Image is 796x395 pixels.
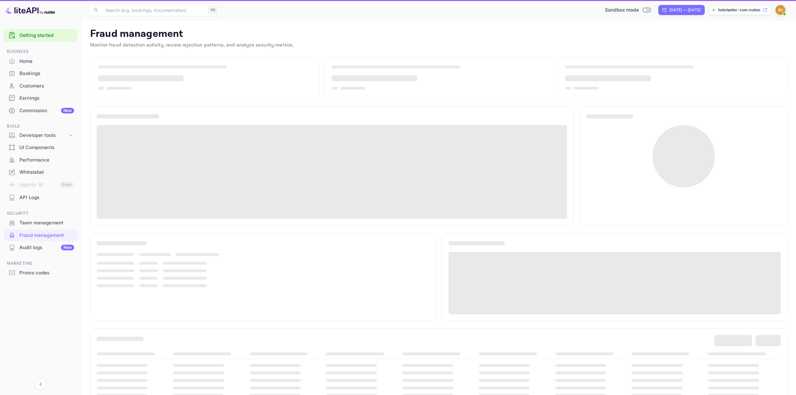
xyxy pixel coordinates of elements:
a: Home [4,55,77,67]
input: Search (e.g. bookings, documentation) [101,4,206,16]
span: Business [4,48,77,55]
div: Earnings [19,95,74,102]
div: CommissionNew [4,105,77,117]
div: UI Components [4,142,77,154]
a: CommissionNew [4,105,77,116]
div: UI Components [19,144,74,151]
a: Performance [4,154,77,166]
div: API Logs [19,194,74,201]
p: Fraud management [90,28,787,40]
span: Marketing [4,260,77,267]
div: Getting started [4,29,77,42]
div: Promo codes [19,269,74,277]
span: Sandbox mode [605,7,639,14]
button: Collapse navigation [35,379,46,390]
div: Developer tools [19,132,68,139]
div: New [61,245,74,250]
div: Bookings [19,70,74,77]
a: Customers [4,80,77,92]
div: Switch to Production mode [602,7,653,14]
img: Zaheer Jappie [775,5,785,15]
div: Fraud management [19,232,74,239]
div: Bookings [4,67,77,80]
a: Whitelabel [4,166,77,178]
div: Performance [19,157,74,164]
div: Team management [19,219,74,227]
div: Home [19,58,74,65]
div: Audit logsNew [4,242,77,254]
img: LiteAPI logo [5,5,55,15]
p: Monitor fraud detection activity, review rejection patterns, and analyze security metrics. [90,42,787,49]
div: API Logs [4,192,77,204]
a: API Logs [4,192,77,203]
a: Earnings [4,92,77,104]
div: Developer tools [4,130,77,141]
a: Getting started [19,32,74,39]
a: Audit logsNew [4,242,77,253]
div: Whitelabel [19,169,74,176]
span: Build [4,123,77,130]
p: hotelsetter-com.nuitee... [718,7,762,13]
div: Audit logs [19,244,74,251]
div: Fraud management [4,229,77,242]
div: New [61,108,74,113]
a: Bookings [4,67,77,79]
div: [DATE] — [DATE] [669,7,701,13]
div: Commission [19,107,74,114]
a: Team management [4,217,77,228]
div: ⌘K [208,6,218,14]
a: Fraud management [4,229,77,241]
div: Customers [19,82,74,90]
a: Promo codes [4,267,77,278]
div: Home [4,55,77,67]
span: Security [4,210,77,217]
a: UI Components [4,142,77,153]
